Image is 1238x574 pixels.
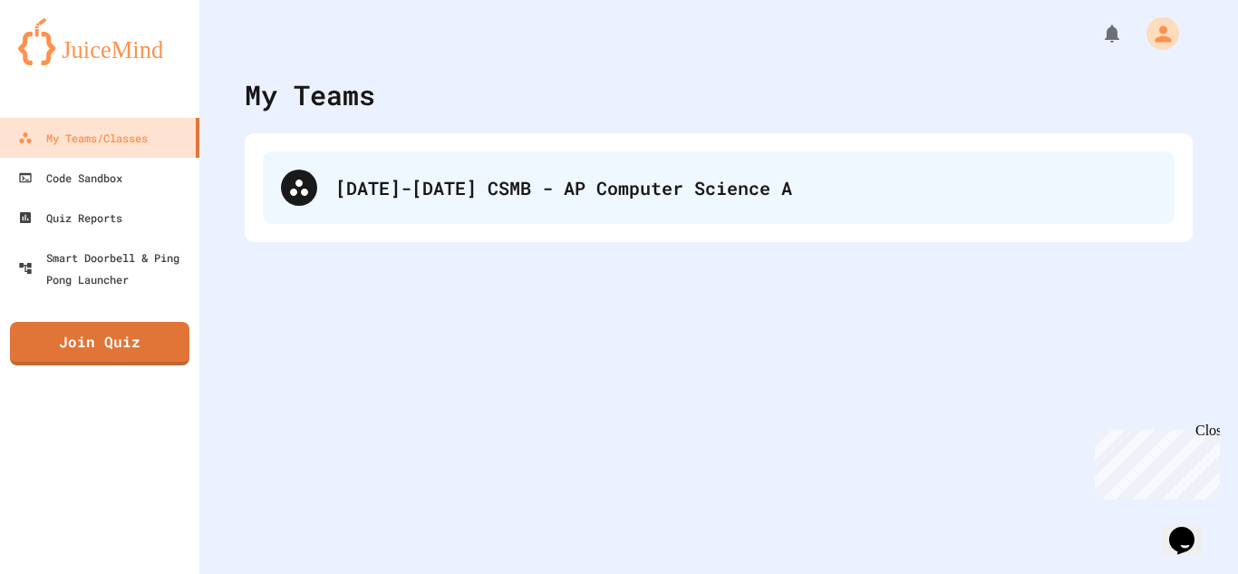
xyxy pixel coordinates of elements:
div: My Teams [245,74,375,115]
div: Smart Doorbell & Ping Pong Launcher [18,247,192,290]
div: My Notifications [1068,18,1127,49]
div: [DATE]-[DATE] CSMB - AP Computer Science A [263,151,1175,224]
iframe: chat widget [1162,501,1220,556]
iframe: chat widget [1088,423,1220,500]
div: Code Sandbox [18,167,122,189]
div: Quiz Reports [18,207,122,229]
div: [DATE]-[DATE] CSMB - AP Computer Science A [335,174,1156,201]
div: My Teams/Classes [18,127,148,149]
div: Chat with us now!Close [7,7,125,115]
div: My Account [1127,13,1184,54]
a: Join Quiz [10,322,189,365]
img: logo-orange.svg [18,18,181,65]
